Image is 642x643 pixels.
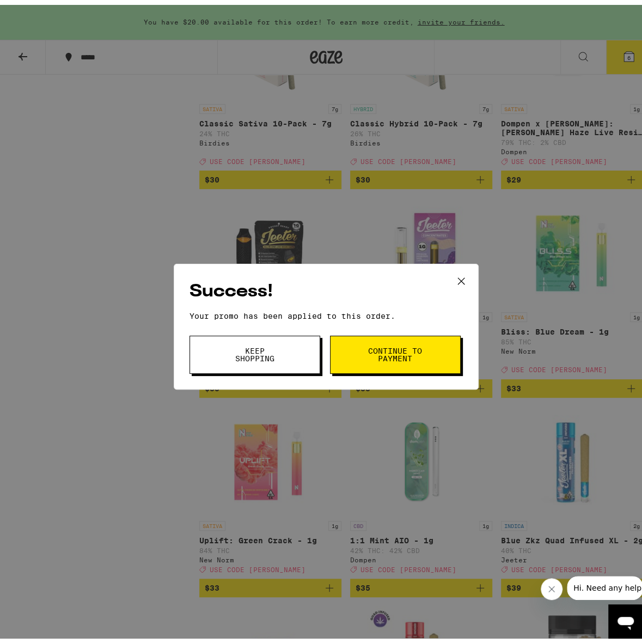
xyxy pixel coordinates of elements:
p: Your promo has been applied to this order. [189,307,463,316]
span: Hi. Need any help? [7,8,78,16]
span: Keep Shopping [227,342,283,357]
button: Continue to payment [330,331,461,369]
iframe: Close message [541,573,562,595]
button: Keep Shopping [189,331,320,369]
span: Continue to payment [368,342,423,357]
h2: Success! [189,275,463,299]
